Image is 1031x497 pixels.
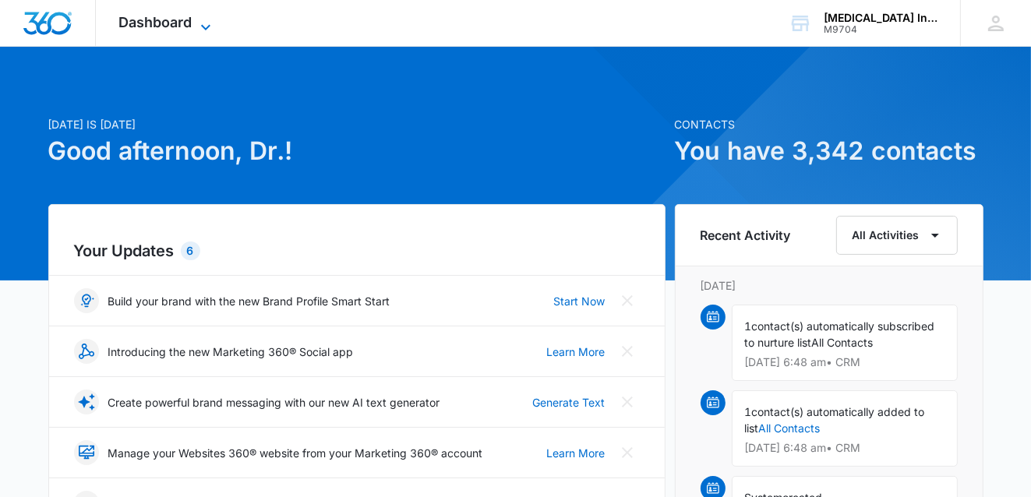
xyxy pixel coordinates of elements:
[745,405,925,435] span: contact(s) automatically added to list
[745,319,752,333] span: 1
[675,132,983,170] h1: You have 3,342 contacts
[615,288,640,313] button: Close
[48,116,666,132] p: [DATE] is [DATE]
[745,442,944,453] p: [DATE] 6:48 am • CRM
[108,293,390,309] p: Build your brand with the new Brand Profile Smart Start
[824,24,937,35] div: account id
[108,445,483,461] p: Manage your Websites 360® website from your Marketing 360® account
[675,116,983,132] p: Contacts
[108,344,354,360] p: Introducing the new Marketing 360® Social app
[547,445,606,461] a: Learn More
[615,440,640,465] button: Close
[812,336,874,349] span: All Contacts
[554,293,606,309] a: Start Now
[701,226,791,245] h6: Recent Activity
[119,14,192,30] span: Dashboard
[74,239,640,263] h2: Your Updates
[745,319,935,349] span: contact(s) automatically subscribed to nurture list
[836,216,958,255] button: All Activities
[745,357,944,368] p: [DATE] 6:48 am • CRM
[745,405,752,418] span: 1
[533,394,606,411] a: Generate Text
[108,394,440,411] p: Create powerful brand messaging with our new AI text generator
[615,389,640,414] button: Close
[547,344,606,360] a: Learn More
[824,12,937,24] div: account name
[759,421,821,435] a: All Contacts
[48,132,666,170] h1: Good afternoon, Dr.!
[181,241,200,260] div: 6
[701,277,958,294] p: [DATE]
[615,339,640,364] button: Close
